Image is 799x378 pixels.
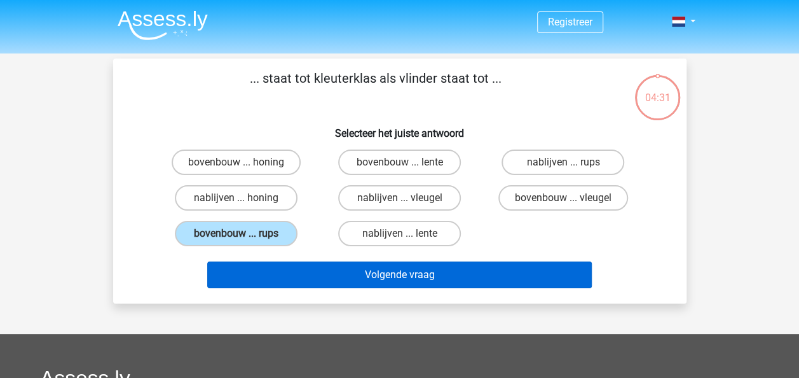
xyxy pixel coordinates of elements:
[175,185,297,211] label: nablijven ... honing
[133,117,666,139] h6: Selecteer het juiste antwoord
[498,185,628,211] label: bovenbouw ... vleugel
[175,221,297,246] label: bovenbouw ... rups
[548,16,592,28] a: Registreer
[172,150,301,175] label: bovenbouw ... honing
[118,10,208,40] img: Assessly
[502,150,624,175] label: nablijven ... rups
[338,221,461,246] label: nablijven ... lente
[634,74,681,106] div: 04:31
[207,262,592,288] button: Volgende vraag
[338,185,461,211] label: nablijven ... vleugel
[338,150,461,175] label: bovenbouw ... lente
[133,69,618,107] p: ... staat tot kleuterklas als vlinder staat tot ...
